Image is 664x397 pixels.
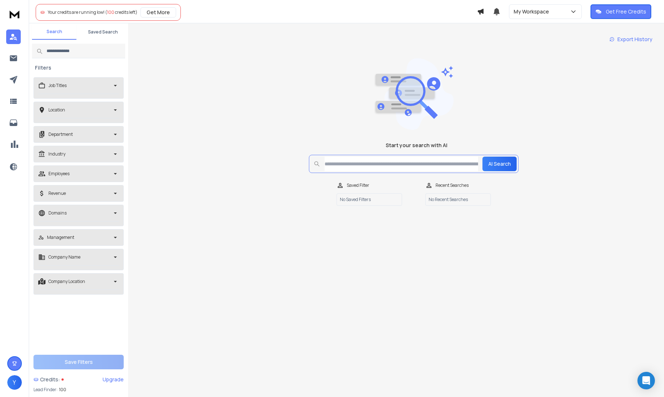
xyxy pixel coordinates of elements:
div: Upgrade [103,376,124,383]
img: image [374,58,454,130]
p: Department [48,131,73,137]
h1: Start your search with AI [386,142,448,149]
p: Lead Finder: [33,387,57,393]
p: Recent Searches [436,182,469,188]
button: Search [32,24,76,40]
p: Company Name [48,254,80,260]
button: Y [7,375,22,390]
button: Saved Search [81,25,125,39]
img: logo [7,7,22,21]
p: My Workspace [514,8,552,15]
span: 100 [107,9,114,15]
p: Company Location [48,279,85,284]
p: Industry [48,151,65,157]
p: Job Titles [48,83,67,89]
span: 100 [59,387,66,393]
p: Location [48,107,65,113]
p: Revenue [48,190,66,196]
span: Credits: [40,376,60,383]
p: Get Free Credits [606,8,646,15]
button: Get Free Credits [591,4,651,19]
span: Your credits are running low! [48,9,104,15]
button: Get More [140,7,176,17]
a: Credits:Upgrade [33,372,124,387]
a: Export History [604,32,658,47]
p: Saved Filter [347,182,369,188]
p: No Recent Searches [425,193,491,206]
span: ( credits left) [105,9,138,15]
div: Open Intercom Messenger [637,372,655,389]
p: Domains [48,210,67,216]
p: No Saved Filters [337,193,402,206]
h3: Filters [32,64,54,71]
button: AI Search [482,157,517,171]
p: Employees [48,171,69,177]
p: Management [47,235,74,240]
